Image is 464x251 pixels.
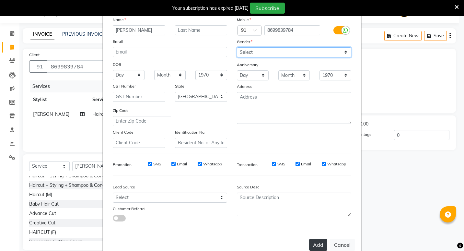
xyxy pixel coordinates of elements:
input: GST Number [113,92,165,102]
label: Promotion [113,162,132,168]
label: Email [177,161,187,167]
label: SMS [153,161,161,167]
label: Customer Referral [113,206,145,212]
label: Name [113,17,126,23]
label: State [175,83,184,89]
label: Gender [237,39,252,45]
button: Cancel [330,239,355,251]
label: SMS [277,161,285,167]
input: Last Name [175,25,227,35]
label: Mobile [237,17,251,23]
button: Subscribe [250,3,285,14]
label: Email [301,161,311,167]
div: Your subscription has expired [DATE] [172,5,249,12]
input: Resident No. or Any Id [175,138,227,148]
label: Client Code [113,129,133,135]
label: Whatsapp [203,161,222,167]
label: Identification No. [175,129,205,135]
label: Source Desc [237,184,259,190]
label: Anniversary [237,62,258,68]
label: Email [113,39,123,44]
label: Lead Source [113,184,135,190]
input: Mobile [264,25,320,35]
button: Add [309,239,327,251]
input: Enter Zip Code [113,116,171,126]
label: Whatsapp [327,161,346,167]
input: Email [113,47,227,57]
label: DOB [113,62,121,67]
label: GST Number [113,83,136,89]
label: Transaction [237,162,258,168]
label: Address [237,84,252,90]
input: Client Code [113,138,165,148]
input: First Name [113,25,165,35]
label: Zip Code [113,108,129,114]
